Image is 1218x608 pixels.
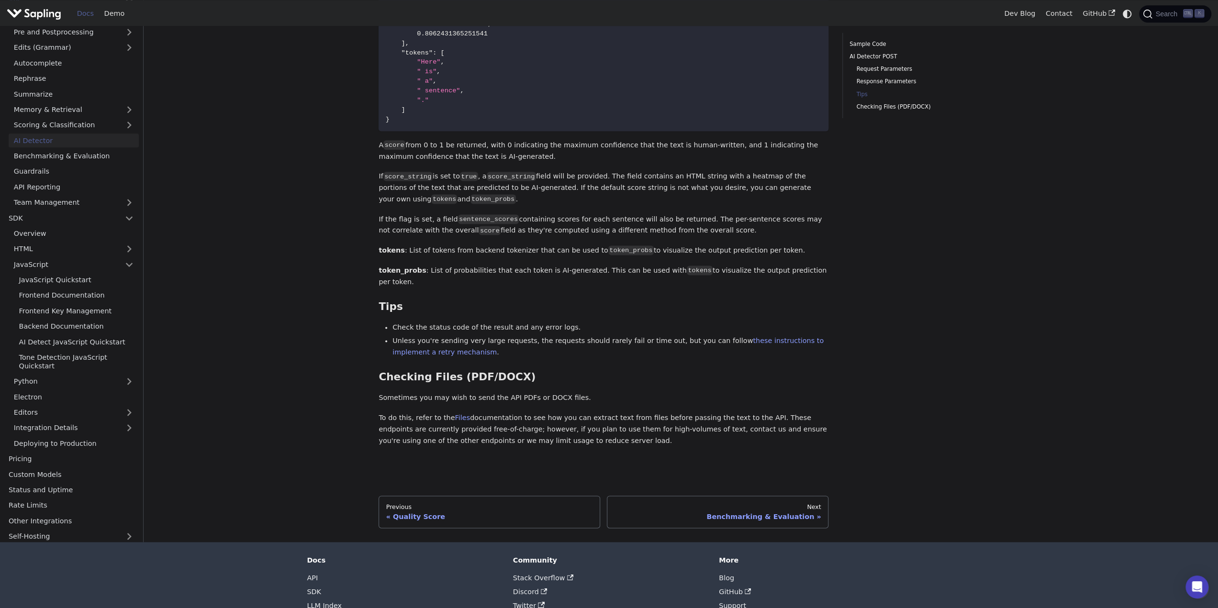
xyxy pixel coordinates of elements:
[379,496,828,528] nav: Docs pages
[999,6,1040,21] a: Dev Blog
[120,406,139,420] button: Expand sidebar category 'Editors'
[14,273,139,287] a: JavaScript Quickstart
[719,556,911,564] div: More
[392,322,828,333] li: Check the status code of the result and any error logs.
[9,421,139,435] a: Integration Details
[7,7,65,21] a: Sapling.ai
[9,118,139,132] a: Scoring & Classification
[608,245,654,255] code: token_probs
[417,30,488,37] span: 0.8062431365251541
[379,412,828,446] p: To do this, refer to the documentation to see how you can extract text from files before passing ...
[487,172,536,181] code: score_string
[3,498,139,512] a: Rate Limits
[3,467,139,481] a: Custom Models
[9,375,139,388] a: Python
[9,257,139,271] a: JavaScript
[14,288,139,302] a: Frontend Documentation
[405,40,409,47] span: ,
[9,56,139,70] a: Autocomplete
[436,68,440,75] span: ,
[513,556,705,564] div: Community
[1040,6,1078,21] a: Contact
[849,52,979,61] a: AI Detector POST
[9,149,139,163] a: Benchmarking & Evaluation
[856,102,976,111] a: Checking Files (PDF/DOCX)
[460,172,478,181] code: true
[14,351,139,373] a: Tone Detection JavaScript Quickstart
[14,320,139,333] a: Backend Documentation
[719,574,734,582] a: Blog
[1139,5,1211,22] button: Search (Ctrl+K)
[458,214,519,224] code: sentence_scores
[72,6,99,21] a: Docs
[401,49,433,56] span: "tokens"
[14,335,139,349] a: AI Detect JavaScript Quickstart
[513,588,548,596] a: Discord
[379,140,828,163] p: A from 0 to 1 be returned, with 0 indicating the maximum confidence that the text is human-writte...
[379,245,828,256] p: : List of tokens from backend tokenizer that can be used to to visualize the output prediction pe...
[9,41,139,55] a: Edits (Grammar)
[9,180,139,194] a: API Reporting
[470,194,516,204] code: token_probs
[379,214,828,237] p: If the flag is set, a field containing scores for each sentence will also be returned. The per-se...
[120,211,139,225] button: Collapse sidebar category 'SDK'
[431,194,457,204] code: tokens
[615,503,821,511] div: Next
[455,414,470,421] a: Files
[849,40,979,49] a: Sample Code
[856,90,976,99] a: Tips
[401,40,405,47] span: ]
[386,503,593,511] div: Previous
[386,512,593,521] div: Quality Score
[9,165,139,178] a: Guardrails
[460,87,464,94] span: ,
[1195,9,1204,18] kbd: K
[9,87,139,101] a: Summarize
[9,25,139,39] a: Pre and Postprocessing
[379,171,828,205] p: If is set to , a field will be provided. The field contains an HTML string with a heatmap of the ...
[9,196,139,210] a: Team Management
[3,452,139,466] a: Pricing
[307,556,499,564] div: Docs
[417,77,433,85] span: " a"
[9,133,139,147] a: AI Detector
[719,588,751,596] a: GitHub
[392,335,828,358] li: Unless you're sending very large requests, the requests should rarely fail or time out, but you c...
[401,106,405,113] span: ]
[307,574,318,582] a: API
[440,49,444,56] span: [
[9,72,139,86] a: Rephrase
[383,172,433,181] code: score_string
[9,227,139,241] a: Overview
[440,58,444,66] span: ,
[383,140,405,150] code: score
[433,77,436,85] span: ,
[3,514,139,528] a: Other Integrations
[9,437,139,451] a: Deploying to Production
[1120,7,1134,21] button: Switch between dark and light mode (currently system mode)
[379,300,828,313] h3: Tips
[14,304,139,318] a: Frontend Key Management
[99,6,130,21] a: Demo
[9,242,139,256] a: HTML
[479,226,501,235] code: score
[379,392,828,404] p: Sometimes you may wish to send the API PDFs or DOCX files.
[687,265,713,275] code: tokens
[856,65,976,74] a: Request Parameters
[379,265,828,288] p: : List of probabilities that each token is AI-generated. This can be used with to visualize the o...
[9,390,139,404] a: Electron
[1152,10,1183,18] span: Search
[1077,6,1120,21] a: GitHub
[386,116,390,123] span: }
[607,496,828,528] a: NextBenchmarking & Evaluation
[9,103,139,117] a: Memory & Retrieval
[615,512,821,521] div: Benchmarking & Evaluation
[513,574,573,582] a: Stack Overflow
[379,371,828,384] h3: Checking Files (PDF/DOCX)
[379,496,600,528] a: PreviousQuality Score
[379,266,426,274] strong: token_probs
[379,246,405,254] strong: tokens
[1185,575,1208,598] div: Open Intercom Messenger
[9,406,120,420] a: Editors
[392,337,824,356] a: these instructions to implement a retry mechanism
